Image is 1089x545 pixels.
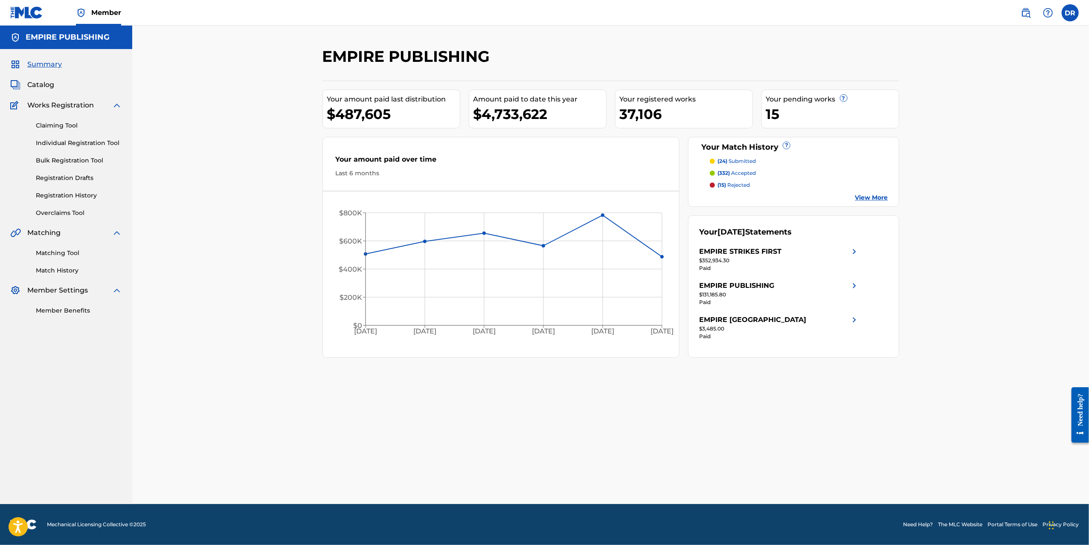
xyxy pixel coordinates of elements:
img: Catalog [10,80,20,90]
div: Your Statements [699,226,792,238]
div: 15 [766,104,899,124]
a: Portal Terms of Use [987,521,1037,528]
img: Member Settings [10,285,20,296]
a: EMPIRE STRIKES FIRSTright chevron icon$352,934.30Paid [699,246,860,272]
div: $487,605 [327,104,460,124]
span: (24) [717,158,727,164]
img: Summary [10,59,20,70]
div: User Menu [1062,4,1079,21]
a: CatalogCatalog [10,80,54,90]
div: Paid [699,299,860,306]
div: Your amount paid over time [336,154,667,169]
img: logo [10,519,37,530]
span: Member [91,8,121,17]
a: Registration Drafts [36,174,122,183]
span: ? [783,142,790,149]
img: right chevron icon [849,246,860,257]
a: Match History [36,266,122,275]
img: Accounts [10,32,20,43]
img: Matching [10,228,21,238]
a: Overclaims Tool [36,209,122,217]
tspan: $600K [339,237,362,245]
div: 37,106 [620,104,752,124]
a: (24) submitted [710,157,888,165]
div: EMPIRE [GEOGRAPHIC_DATA] [699,315,806,325]
span: [DATE] [717,227,745,237]
a: Claiming Tool [36,121,122,130]
tspan: $400K [339,265,362,273]
span: ? [840,95,847,101]
div: Your registered works [620,94,752,104]
img: help [1043,8,1053,18]
img: expand [112,228,122,238]
tspan: [DATE] [473,327,496,335]
a: Need Help? [903,521,933,528]
span: Works Registration [27,100,94,110]
span: (332) [717,170,730,176]
p: submitted [717,157,756,165]
div: Amount paid to date this year [473,94,606,104]
img: Top Rightsholder [76,8,86,18]
a: EMPIRE [GEOGRAPHIC_DATA]right chevron icon$3,485.00Paid [699,315,860,340]
div: Your amount paid last distribution [327,94,460,104]
a: (15) rejected [710,181,888,189]
img: expand [112,100,122,110]
tspan: $200K [340,293,362,301]
p: rejected [717,181,750,189]
span: Member Settings [27,285,88,296]
a: Privacy Policy [1043,521,1079,528]
div: EMPIRE PUBLISHING [699,281,774,291]
img: Works Registration [10,100,21,110]
a: Member Benefits [36,306,122,315]
a: SummarySummary [10,59,62,70]
div: Drag [1049,513,1054,538]
iframe: Chat Widget [1046,504,1089,545]
div: Help [1040,4,1057,21]
div: Paid [699,333,860,340]
a: Individual Registration Tool [36,139,122,148]
a: Public Search [1017,4,1034,21]
a: Bulk Registration Tool [36,156,122,165]
span: Summary [27,59,62,70]
div: $3,485.00 [699,325,860,333]
span: Mechanical Licensing Collective © 2025 [47,521,146,528]
h2: EMPIRE PUBLISHING [322,47,494,66]
tspan: [DATE] [650,327,674,335]
span: Catalog [27,80,54,90]
tspan: [DATE] [532,327,555,335]
span: (15) [717,182,726,188]
a: Registration History [36,191,122,200]
p: accepted [717,169,756,177]
iframe: Resource Center [1065,381,1089,449]
a: (332) accepted [710,169,888,177]
img: search [1021,8,1031,18]
div: $131,185.80 [699,291,860,299]
img: right chevron icon [849,315,860,325]
div: Paid [699,264,860,272]
tspan: [DATE] [354,327,377,335]
a: Matching Tool [36,249,122,258]
div: Last 6 months [336,169,667,178]
div: $4,733,622 [473,104,606,124]
img: MLC Logo [10,6,43,19]
tspan: [DATE] [591,327,614,335]
img: expand [112,285,122,296]
a: The MLC Website [938,521,982,528]
div: EMPIRE STRIKES FIRST [699,246,781,257]
tspan: [DATE] [413,327,436,335]
a: View More [855,193,888,202]
img: right chevron icon [849,281,860,291]
span: Matching [27,228,61,238]
div: Your Match History [699,142,888,153]
h5: EMPIRE PUBLISHING [26,32,110,42]
a: EMPIRE PUBLISHINGright chevron icon$131,185.80Paid [699,281,860,306]
div: Your pending works [766,94,899,104]
div: $352,934.30 [699,257,860,264]
tspan: $0 [353,322,362,330]
tspan: $800K [339,209,362,217]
